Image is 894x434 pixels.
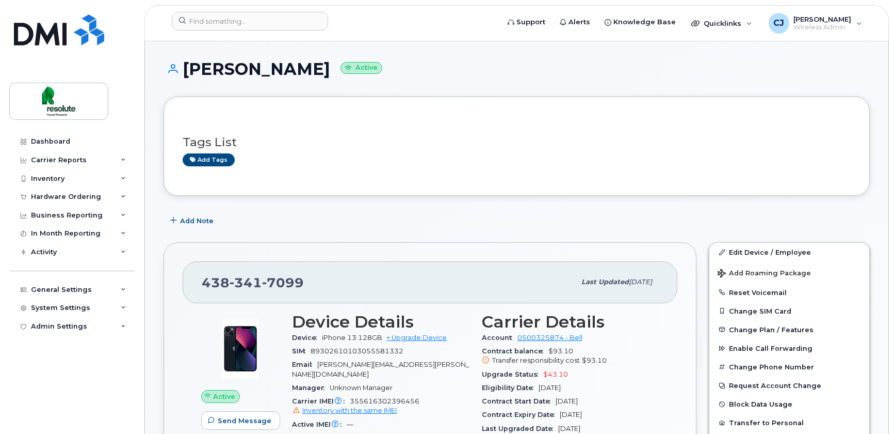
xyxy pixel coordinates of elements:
[330,384,393,392] span: Unknown Manager
[209,318,271,380] img: image20231002-3703462-1ig824h.jpeg
[292,334,322,342] span: Device
[292,361,469,378] span: [PERSON_NAME][EMAIL_ADDRESS][PERSON_NAME][DOMAIN_NAME]
[729,326,814,333] span: Change Plan / Features
[183,136,851,149] h3: Tags List
[482,370,543,378] span: Upgrade Status
[262,275,304,290] span: 7099
[582,357,607,364] span: $93.10
[482,347,659,366] span: $93.10
[556,397,578,405] span: [DATE]
[482,397,556,405] span: Contract Start Date
[718,269,811,279] span: Add Roaming Package
[230,275,262,290] span: 341
[539,384,561,392] span: [DATE]
[347,421,353,428] span: —
[581,278,629,286] span: Last updated
[560,411,582,419] span: [DATE]
[543,370,568,378] span: $43.10
[340,62,382,74] small: Active
[202,275,304,290] span: 438
[292,407,397,414] a: Inventory with the same IMEI
[482,334,517,342] span: Account
[482,384,539,392] span: Eligibility Date
[709,283,869,302] button: Reset Voicemail
[729,345,812,352] span: Enable Call Forwarding
[482,425,558,432] span: Last Upgraded Date
[709,358,869,376] button: Change Phone Number
[183,153,235,166] a: Add tags
[180,216,214,226] span: Add Note
[311,347,403,355] span: 89302610103055581332
[292,313,469,331] h3: Device Details
[558,425,580,432] span: [DATE]
[292,397,469,416] span: 355616302396456
[322,334,382,342] span: iPhone 13 128GB
[709,302,869,320] button: Change SIM Card
[292,397,350,405] span: Carrier IMEI
[492,357,580,364] span: Transfer responsibility cost
[292,384,330,392] span: Manager
[709,339,869,358] button: Enable Call Forwarding
[709,376,869,395] button: Request Account Change
[709,262,869,283] button: Add Roaming Package
[709,243,869,261] a: Edit Device / Employee
[482,347,548,355] span: Contract balance
[164,60,870,78] h1: [PERSON_NAME]
[709,413,869,432] button: Transfer to Personal
[292,347,311,355] span: SIM
[201,411,280,430] button: Send Message
[629,278,652,286] span: [DATE]
[709,320,869,339] button: Change Plan / Features
[213,392,235,401] span: Active
[218,416,271,426] span: Send Message
[292,361,317,368] span: Email
[517,334,582,342] a: 0500325874 - Bell
[386,334,447,342] a: + Upgrade Device
[482,313,659,331] h3: Carrier Details
[709,395,869,413] button: Block Data Usage
[482,411,560,419] span: Contract Expiry Date
[302,407,397,414] span: Inventory with the same IMEI
[292,421,347,428] span: Active IMEI
[164,211,222,230] button: Add Note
